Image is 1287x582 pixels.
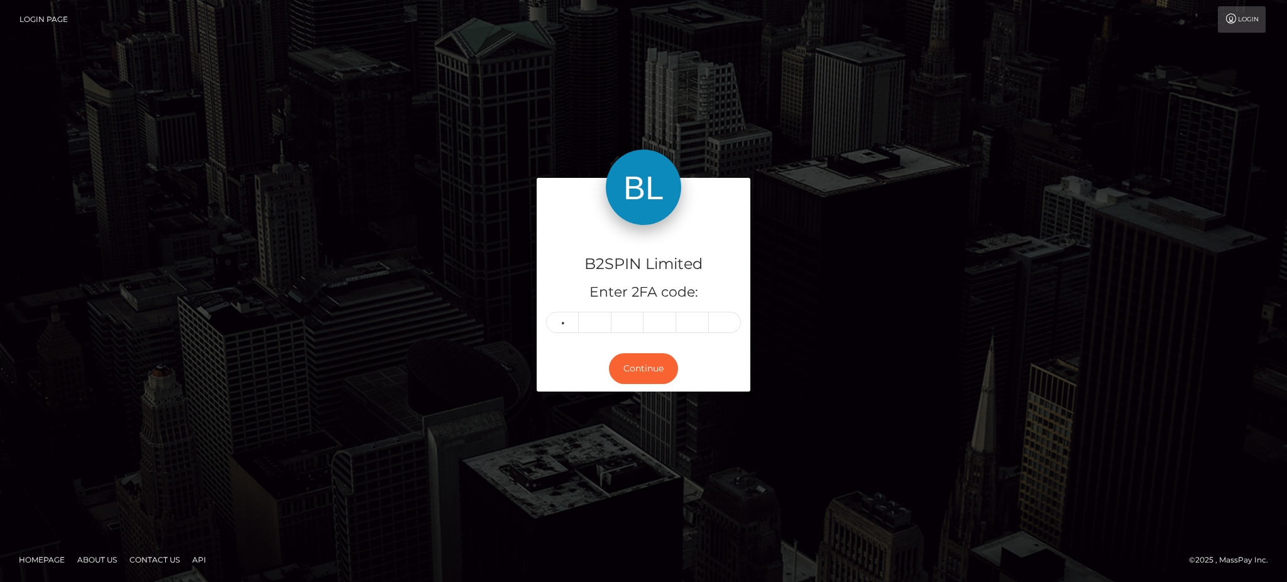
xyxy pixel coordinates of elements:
a: Login Page [19,6,68,33]
img: B2SPIN Limited [606,150,681,225]
a: Homepage [14,550,70,569]
h4: B2SPIN Limited [546,253,741,275]
div: © 2025 , MassPay Inc. [1189,553,1278,567]
button: Continue [609,353,678,384]
a: Login [1218,6,1266,33]
a: About Us [72,550,122,569]
h5: Enter 2FA code: [546,283,741,302]
a: API [187,550,211,569]
a: Contact Us [124,550,185,569]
